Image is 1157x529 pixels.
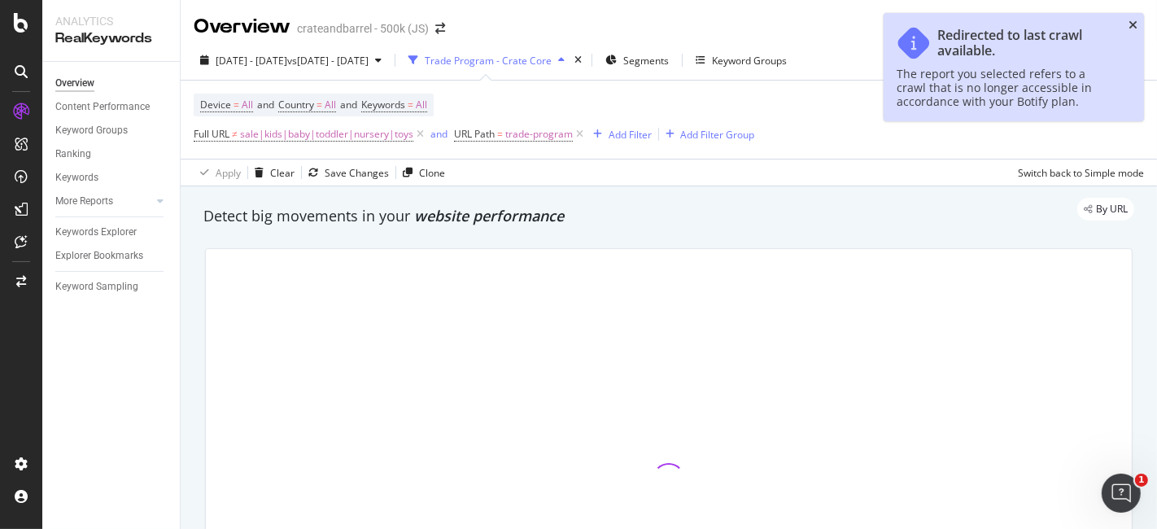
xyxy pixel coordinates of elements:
[897,67,1115,108] div: The report you selected refers to a crawl that is no longer accessible in accordance with your Bo...
[689,47,793,73] button: Keyword Groups
[497,127,503,141] span: =
[396,160,445,186] button: Clone
[1096,204,1128,214] span: By URL
[55,193,113,210] div: More Reports
[571,52,585,68] div: times
[681,128,755,142] div: Add Filter Group
[408,98,413,111] span: =
[55,169,98,186] div: Keywords
[1011,160,1144,186] button: Switch back to Simple mode
[194,47,388,73] button: [DATE] - [DATE]vs[DATE] - [DATE]
[55,13,167,29] div: Analytics
[937,28,1115,59] div: Redirected to last crawl available.
[216,166,241,180] div: Apply
[270,166,295,180] div: Clear
[55,122,128,139] div: Keyword Groups
[287,54,369,68] span: vs [DATE] - [DATE]
[194,127,229,141] span: Full URL
[242,94,253,116] span: All
[419,166,445,180] div: Clone
[216,54,287,68] span: [DATE] - [DATE]
[55,193,152,210] a: More Reports
[278,98,314,111] span: Country
[240,123,413,146] span: sale|kids|baby|toddler|nursery|toys
[587,125,652,144] button: Add Filter
[430,126,448,142] button: and
[1077,198,1134,221] div: legacy label
[257,98,274,111] span: and
[55,98,168,116] a: Content Performance
[505,123,573,146] span: trade-program
[1018,166,1144,180] div: Switch back to Simple mode
[623,54,669,68] span: Segments
[55,29,167,48] div: RealKeywords
[55,75,94,92] div: Overview
[55,146,168,163] a: Ranking
[435,23,445,34] div: arrow-right-arrow-left
[1102,474,1141,513] iframe: Intercom live chat
[248,160,295,186] button: Clear
[609,128,652,142] div: Add Filter
[416,94,427,116] span: All
[200,98,231,111] span: Device
[325,94,336,116] span: All
[55,75,168,92] a: Overview
[454,127,495,141] span: URL Path
[425,54,552,68] div: Trade Program - Crate Core
[55,146,91,163] div: Ranking
[302,160,389,186] button: Save Changes
[340,98,357,111] span: and
[430,127,448,141] div: and
[55,278,138,295] div: Keyword Sampling
[232,127,238,141] span: ≠
[55,224,168,241] a: Keywords Explorer
[55,122,168,139] a: Keyword Groups
[659,125,755,144] button: Add Filter Group
[55,247,168,264] a: Explorer Bookmarks
[194,160,241,186] button: Apply
[234,98,239,111] span: =
[402,47,571,73] button: Trade Program - Crate Core
[55,278,168,295] a: Keyword Sampling
[297,20,429,37] div: crateandbarrel - 500k (JS)
[599,47,675,73] button: Segments
[55,224,137,241] div: Keywords Explorer
[55,247,143,264] div: Explorer Bookmarks
[317,98,322,111] span: =
[1135,474,1148,487] span: 1
[325,166,389,180] div: Save Changes
[55,169,168,186] a: Keywords
[1129,20,1137,31] div: close toast
[361,98,405,111] span: Keywords
[712,54,787,68] div: Keyword Groups
[55,98,150,116] div: Content Performance
[194,13,290,41] div: Overview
